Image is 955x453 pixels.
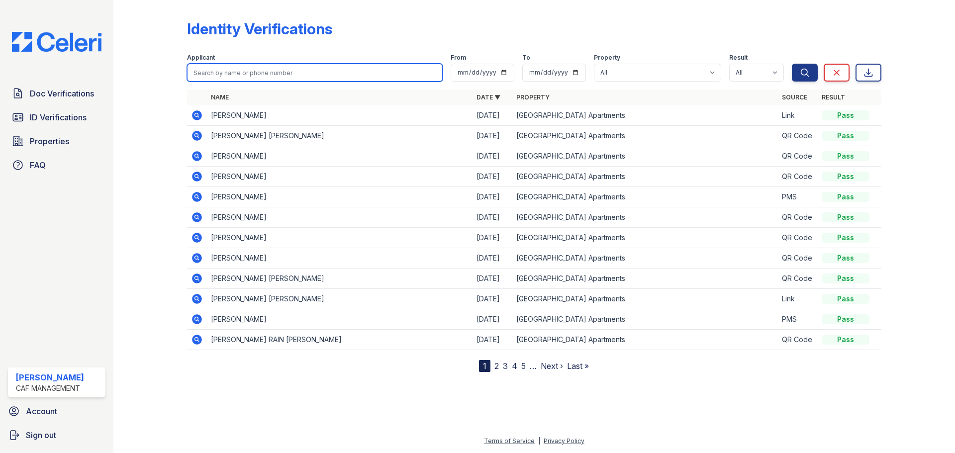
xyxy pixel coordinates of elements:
[207,269,473,289] td: [PERSON_NAME] [PERSON_NAME]
[544,437,584,445] a: Privacy Policy
[822,131,869,141] div: Pass
[822,151,869,161] div: Pass
[512,167,778,187] td: [GEOGRAPHIC_DATA] Apartments
[4,425,109,445] a: Sign out
[778,126,818,146] td: QR Code
[822,212,869,222] div: Pass
[822,335,869,345] div: Pass
[473,105,512,126] td: [DATE]
[778,146,818,167] td: QR Code
[16,371,84,383] div: [PERSON_NAME]
[594,54,620,62] label: Property
[207,187,473,207] td: [PERSON_NAME]
[473,167,512,187] td: [DATE]
[778,167,818,187] td: QR Code
[512,309,778,330] td: [GEOGRAPHIC_DATA] Apartments
[778,289,818,309] td: Link
[473,269,512,289] td: [DATE]
[473,126,512,146] td: [DATE]
[473,330,512,350] td: [DATE]
[4,32,109,52] img: CE_Logo_Blue-a8612792a0a2168367f1c8372b55b34899dd931a85d93a1a3d3e32e68fde9ad4.png
[477,93,500,101] a: Date ▼
[451,54,466,62] label: From
[512,330,778,350] td: [GEOGRAPHIC_DATA] Apartments
[30,88,94,99] span: Doc Verifications
[778,248,818,269] td: QR Code
[521,361,526,371] a: 5
[778,105,818,126] td: Link
[822,253,869,263] div: Pass
[8,84,105,103] a: Doc Verifications
[473,187,512,207] td: [DATE]
[512,269,778,289] td: [GEOGRAPHIC_DATA] Apartments
[512,289,778,309] td: [GEOGRAPHIC_DATA] Apartments
[30,111,87,123] span: ID Verifications
[778,187,818,207] td: PMS
[207,105,473,126] td: [PERSON_NAME]
[473,289,512,309] td: [DATE]
[211,93,229,101] a: Name
[512,207,778,228] td: [GEOGRAPHIC_DATA] Apartments
[512,361,517,371] a: 4
[822,172,869,181] div: Pass
[516,93,550,101] a: Property
[187,64,443,82] input: Search by name or phone number
[822,273,869,283] div: Pass
[479,360,490,372] div: 1
[473,228,512,248] td: [DATE]
[512,126,778,146] td: [GEOGRAPHIC_DATA] Apartments
[822,294,869,304] div: Pass
[512,146,778,167] td: [GEOGRAPHIC_DATA] Apartments
[207,126,473,146] td: [PERSON_NAME] [PERSON_NAME]
[26,429,56,441] span: Sign out
[822,192,869,202] div: Pass
[729,54,748,62] label: Result
[822,110,869,120] div: Pass
[778,207,818,228] td: QR Code
[187,54,215,62] label: Applicant
[207,330,473,350] td: [PERSON_NAME] RAIN [PERSON_NAME]
[8,131,105,151] a: Properties
[207,146,473,167] td: [PERSON_NAME]
[782,93,807,101] a: Source
[778,269,818,289] td: QR Code
[822,314,869,324] div: Pass
[207,289,473,309] td: [PERSON_NAME] [PERSON_NAME]
[778,228,818,248] td: QR Code
[778,309,818,330] td: PMS
[207,228,473,248] td: [PERSON_NAME]
[822,233,869,243] div: Pass
[512,105,778,126] td: [GEOGRAPHIC_DATA] Apartments
[207,167,473,187] td: [PERSON_NAME]
[494,361,499,371] a: 2
[473,309,512,330] td: [DATE]
[187,20,332,38] div: Identity Verifications
[473,146,512,167] td: [DATE]
[207,309,473,330] td: [PERSON_NAME]
[26,405,57,417] span: Account
[4,401,109,421] a: Account
[30,135,69,147] span: Properties
[567,361,589,371] a: Last »
[541,361,563,371] a: Next ›
[207,207,473,228] td: [PERSON_NAME]
[16,383,84,393] div: CAF Management
[207,248,473,269] td: [PERSON_NAME]
[473,248,512,269] td: [DATE]
[522,54,530,62] label: To
[512,248,778,269] td: [GEOGRAPHIC_DATA] Apartments
[503,361,508,371] a: 3
[538,437,540,445] div: |
[778,330,818,350] td: QR Code
[512,228,778,248] td: [GEOGRAPHIC_DATA] Apartments
[484,437,535,445] a: Terms of Service
[530,360,537,372] span: …
[8,107,105,127] a: ID Verifications
[822,93,845,101] a: Result
[512,187,778,207] td: [GEOGRAPHIC_DATA] Apartments
[473,207,512,228] td: [DATE]
[8,155,105,175] a: FAQ
[30,159,46,171] span: FAQ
